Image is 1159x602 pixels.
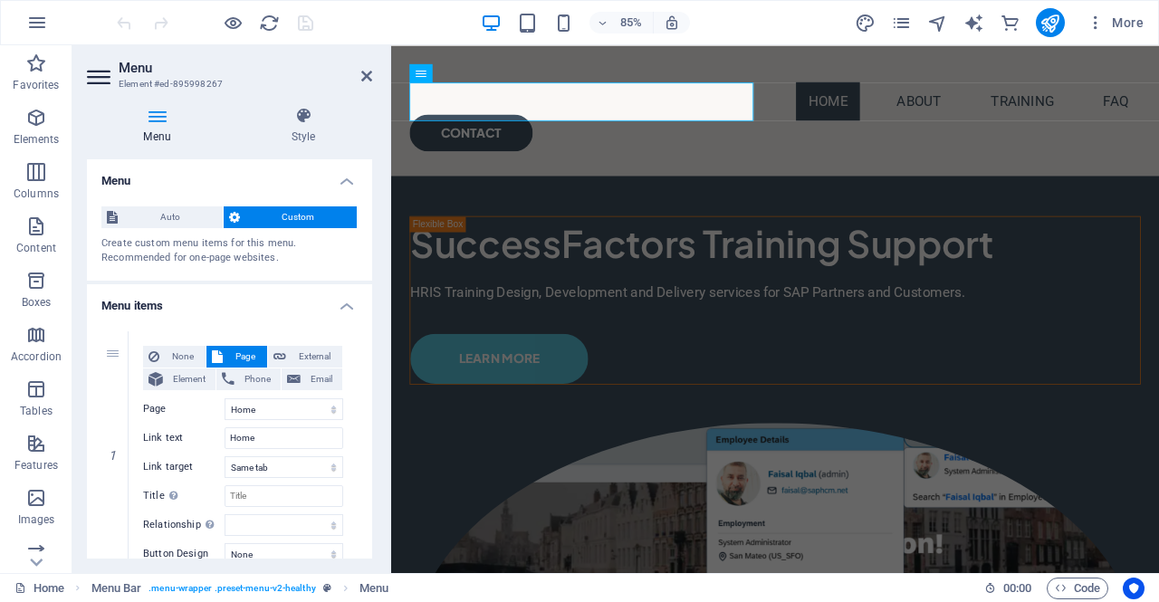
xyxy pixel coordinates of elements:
[16,241,56,255] p: Content
[240,368,275,390] span: Phone
[148,578,315,599] span: . menu-wrapper .preset-menu-v2-healthy
[855,13,876,33] i: Design (Ctrl+Alt+Y)
[245,206,352,228] span: Custom
[143,398,225,420] label: Page
[87,107,235,145] h4: Menu
[891,13,912,33] i: Pages (Ctrl+Alt+S)
[143,543,225,565] label: Button Design
[292,346,337,368] span: External
[855,12,876,33] button: design
[891,12,913,33] button: pages
[664,14,680,31] i: On resize automatically adjust zoom level to fit chosen device.
[258,12,280,33] button: reload
[984,578,1032,599] h6: Session time
[359,578,388,599] span: Click to select. Double-click to edit
[87,284,372,317] h4: Menu items
[1087,14,1144,32] span: More
[216,368,281,390] button: Phone
[224,206,358,228] button: Custom
[22,295,52,310] p: Boxes
[168,368,210,390] span: Element
[14,458,58,473] p: Features
[91,578,142,599] span: Click to select. Double-click to edit
[259,13,280,33] i: Reload page
[143,368,216,390] button: Element
[100,448,126,463] em: 1
[101,206,223,228] button: Auto
[143,514,225,536] label: Relationship
[119,76,336,92] h3: Element #ed-895998267
[14,132,60,147] p: Elements
[18,512,55,527] p: Images
[323,583,331,593] i: This element is a customizable preset
[235,107,372,145] h4: Style
[225,485,343,507] input: Title
[1016,581,1019,595] span: :
[963,12,985,33] button: text_generator
[617,12,646,33] h6: 85%
[206,346,267,368] button: Page
[306,368,337,390] span: Email
[927,12,949,33] button: navigator
[1055,578,1100,599] span: Code
[143,346,206,368] button: None
[222,12,244,33] button: Click here to leave preview mode and continue editing
[1003,578,1031,599] span: 00 00
[14,186,59,201] p: Columns
[589,12,654,33] button: 85%
[963,13,984,33] i: AI Writer
[143,427,225,449] label: Link text
[1000,13,1020,33] i: Commerce
[123,206,217,228] span: Auto
[1039,13,1060,33] i: Publish
[225,427,343,449] input: Link text...
[1123,578,1145,599] button: Usercentrics
[165,346,200,368] span: None
[11,349,62,364] p: Accordion
[143,485,225,507] label: Title
[228,346,262,368] span: Page
[1036,8,1065,37] button: publish
[14,578,64,599] a: Click to cancel selection. Double-click to open Pages
[101,236,358,266] div: Create custom menu items for this menu. Recommended for one-page websites.
[87,159,372,192] h4: Menu
[91,578,389,599] nav: breadcrumb
[143,456,225,478] label: Link target
[1079,8,1151,37] button: More
[268,346,342,368] button: External
[282,368,342,390] button: Email
[1000,12,1021,33] button: commerce
[20,404,53,418] p: Tables
[1047,578,1108,599] button: Code
[927,13,948,33] i: Navigator
[119,60,372,76] h2: Menu
[13,78,59,92] p: Favorites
